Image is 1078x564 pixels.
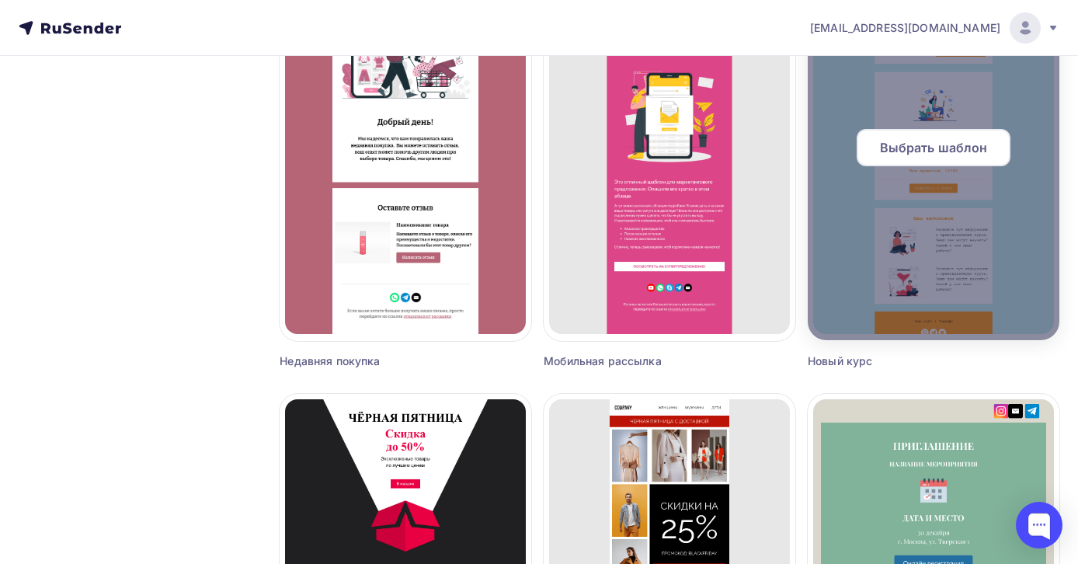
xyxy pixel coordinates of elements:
[810,20,1000,36] span: [EMAIL_ADDRESS][DOMAIN_NAME]
[280,353,468,369] div: Недавняя покупка
[544,353,732,369] div: Мобильная рассылка
[810,12,1059,44] a: [EMAIL_ADDRESS][DOMAIN_NAME]
[808,353,996,369] div: Новый курс
[880,138,988,157] span: Выбрать шаблон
